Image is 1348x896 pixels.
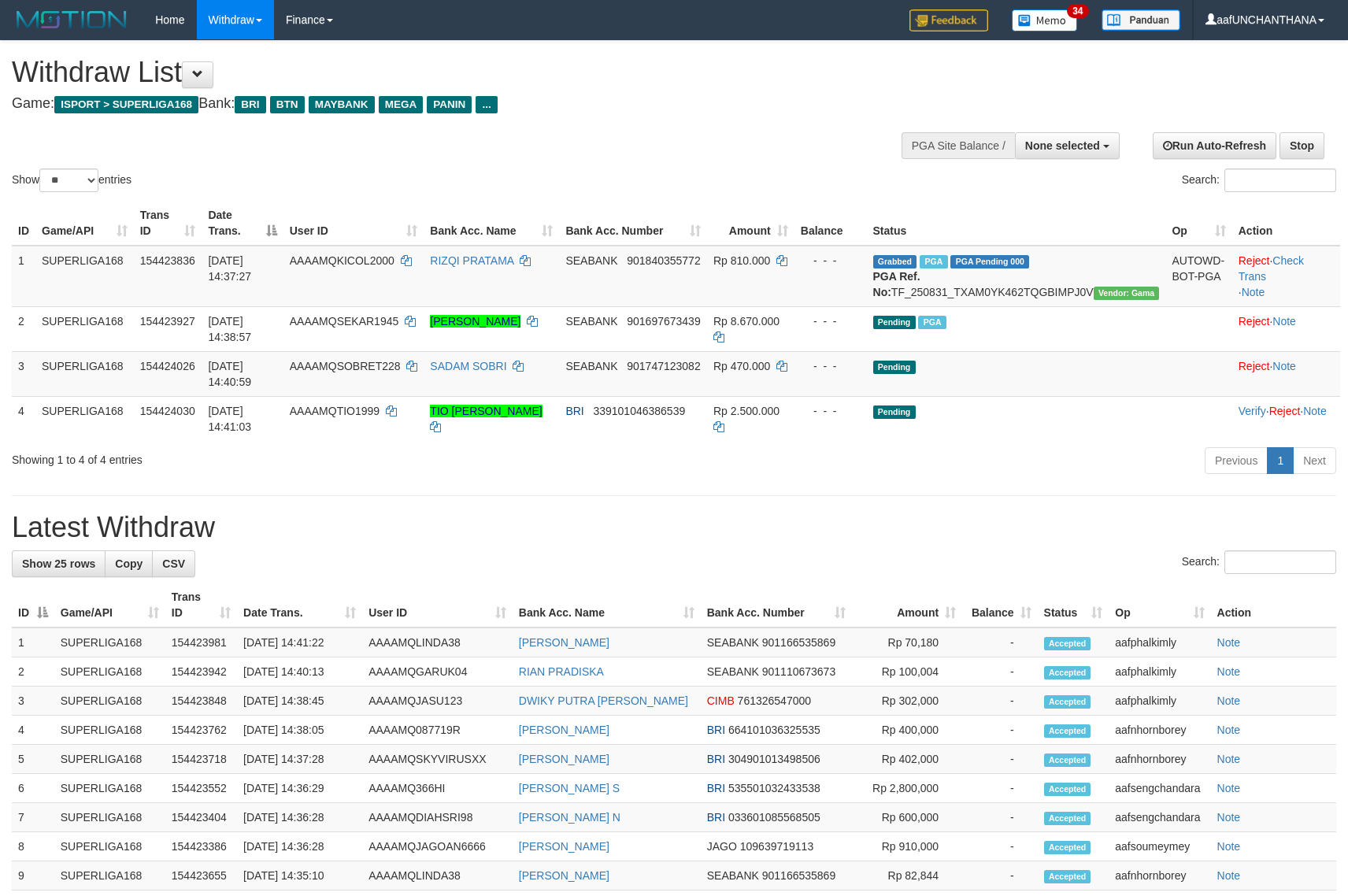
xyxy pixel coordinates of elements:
td: 9 [12,861,54,890]
td: Rp 2,800,000 [852,774,963,803]
td: Rp 70,180 [852,628,963,657]
span: SEABANK [565,360,617,372]
label: Show entries [12,168,131,192]
td: 5 [12,745,54,774]
td: - [962,745,1037,774]
td: - [962,628,1037,657]
div: - - - [801,253,861,268]
td: 154423981 [165,628,237,657]
span: 154423927 [140,315,195,328]
span: 154423836 [140,254,195,267]
td: AAAAMQJASU123 [362,687,513,716]
td: SUPERLIGA168 [54,745,165,774]
span: JAGO [707,840,737,853]
td: aafsengchandara [1109,803,1210,832]
span: AAAAMQKICOL2000 [290,254,394,267]
span: Accepted [1044,637,1091,650]
td: 4 [12,396,35,441]
td: Rp 302,000 [852,687,963,716]
a: [PERSON_NAME] [519,869,609,882]
a: Note [1217,811,1241,824]
span: ... [476,96,497,113]
td: 154423848 [165,687,237,716]
span: [DATE] 14:37:27 [208,254,251,283]
img: MOTION_logo.png [12,8,131,31]
td: Rp 910,000 [852,832,963,861]
span: SEABANK [565,315,617,328]
td: 154423404 [165,803,237,832]
a: Stop [1279,132,1324,159]
a: CSV [152,550,195,577]
span: Accepted [1044,841,1091,854]
a: [PERSON_NAME] S [519,782,620,794]
th: Balance [794,201,867,246]
span: Accepted [1044,783,1091,796]
a: [PERSON_NAME] [430,315,520,328]
span: Copy 901166535869 to clipboard [762,636,835,649]
td: 154423762 [165,716,237,745]
img: panduan.png [1102,9,1180,31]
a: Note [1272,360,1296,372]
th: Amount: activate to sort column ascending [707,201,794,246]
span: Copy 304901013498506 to clipboard [728,753,820,765]
span: Copy 901747123082 to clipboard [627,360,700,372]
a: Note [1272,315,1296,328]
td: SUPERLIGA168 [54,628,165,657]
span: BRI [707,782,725,794]
span: PGA Pending [950,255,1029,268]
a: Note [1217,694,1241,707]
th: User ID: activate to sort column ascending [362,583,513,628]
span: BRI [565,405,583,417]
span: CIMB [707,694,735,707]
th: Amount: activate to sort column ascending [852,583,963,628]
a: DWIKY PUTRA [PERSON_NAME] [519,694,688,707]
td: SUPERLIGA168 [35,246,134,307]
td: SUPERLIGA168 [54,861,165,890]
span: AAAAMQSEKAR1945 [290,315,399,328]
a: RIZQI PRATAMA [430,254,513,267]
td: AAAAMQLINDA38 [362,861,513,890]
td: 154423655 [165,861,237,890]
th: Op: activate to sort column ascending [1109,583,1210,628]
span: BRI [707,753,725,765]
label: Search: [1182,168,1336,192]
span: Pending [873,361,916,374]
th: Trans ID: activate to sort column ascending [165,583,237,628]
span: [DATE] 14:41:03 [208,405,251,433]
span: SEABANK [565,254,617,267]
span: CSV [162,557,185,570]
a: [PERSON_NAME] [519,724,609,736]
a: Note [1217,665,1241,678]
span: Copy 664101036325535 to clipboard [728,724,820,736]
a: Reject [1269,405,1301,417]
span: Show 25 rows [22,557,95,570]
img: Button%20Memo.svg [1012,9,1078,31]
a: Check Trans [1239,254,1304,283]
input: Search: [1224,550,1336,574]
a: Reject [1239,254,1270,267]
span: Rp 470.000 [713,360,770,372]
th: ID: activate to sort column descending [12,583,54,628]
td: SUPERLIGA168 [54,687,165,716]
th: Status [867,201,1166,246]
input: Search: [1224,168,1336,192]
td: Rp 402,000 [852,745,963,774]
a: Note [1217,840,1241,853]
td: aafnhornborey [1109,716,1210,745]
span: AAAAMQSOBRET228 [290,360,401,372]
td: · · [1232,246,1340,307]
td: [DATE] 14:40:13 [237,657,362,687]
span: [DATE] 14:40:59 [208,360,251,388]
th: Action [1232,201,1340,246]
td: SUPERLIGA168 [35,396,134,441]
td: 8 [12,832,54,861]
b: PGA Ref. No: [873,270,920,298]
td: - [962,687,1037,716]
td: [DATE] 14:37:28 [237,745,362,774]
td: [DATE] 14:38:45 [237,687,362,716]
th: Game/API: activate to sort column ascending [35,201,134,246]
td: 1 [12,246,35,307]
td: AAAAMQJAGOAN6666 [362,832,513,861]
div: PGA Site Balance / [902,132,1015,159]
label: Search: [1182,550,1336,574]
